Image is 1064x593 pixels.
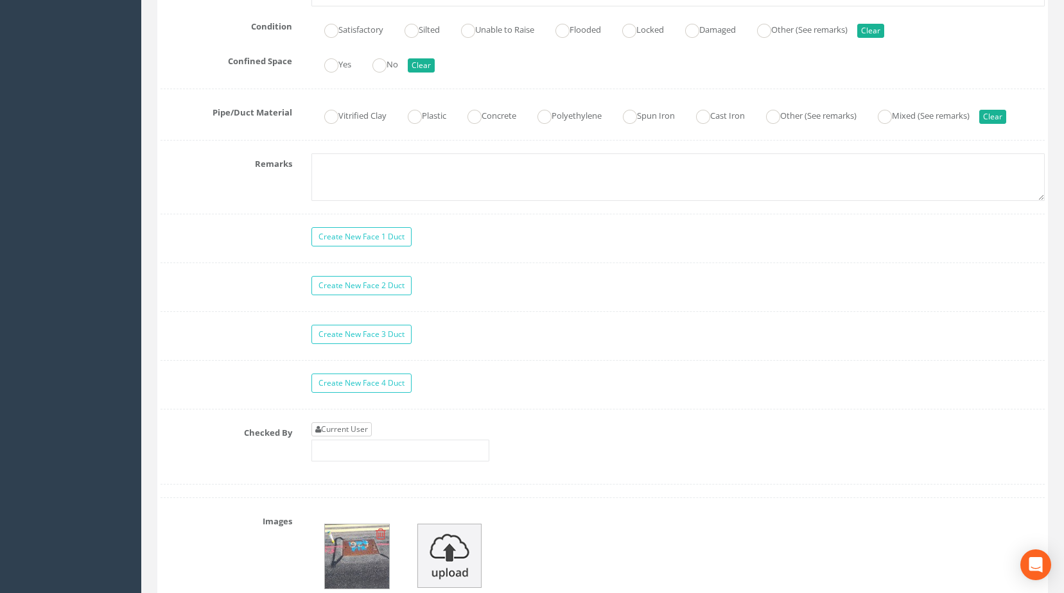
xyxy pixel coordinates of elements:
label: Locked [609,19,664,38]
label: Unable to Raise [448,19,534,38]
img: fceac9c0-8a5f-fe07-3fe9-8c609f2d41ed_b1e26d23-c576-19fa-2228-c9a1d295def8_thumb.jpg [325,524,389,589]
label: Remarks [151,153,302,170]
label: Images [151,511,302,528]
label: Plastic [395,105,446,124]
label: Cast Iron [683,105,745,124]
label: Vitrified Clay [311,105,387,124]
a: Create New Face 4 Duct [311,374,412,393]
label: Pipe/Duct Material [151,102,302,119]
button: Clear [857,24,884,38]
div: Open Intercom Messenger [1020,549,1051,580]
label: Condition [151,16,302,33]
label: Other (See remarks) [753,105,857,124]
label: Concrete [455,105,516,124]
button: Clear [979,110,1006,124]
label: Damaged [672,19,736,38]
a: Current User [311,422,372,436]
label: Flooded [543,19,601,38]
img: upload_icon.png [417,524,482,588]
label: Polyethylene [525,105,602,124]
a: Create New Face 3 Duct [311,325,412,344]
label: Yes [311,54,351,73]
a: Create New Face 1 Duct [311,227,412,246]
label: Other (See remarks) [744,19,848,38]
a: Create New Face 2 Duct [311,276,412,295]
label: No [360,54,398,73]
label: Confined Space [151,51,302,67]
label: Silted [392,19,440,38]
label: Mixed (See remarks) [865,105,970,124]
label: Satisfactory [311,19,383,38]
label: Checked By [151,422,302,439]
label: Spun Iron [610,105,675,124]
button: Clear [408,58,435,73]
